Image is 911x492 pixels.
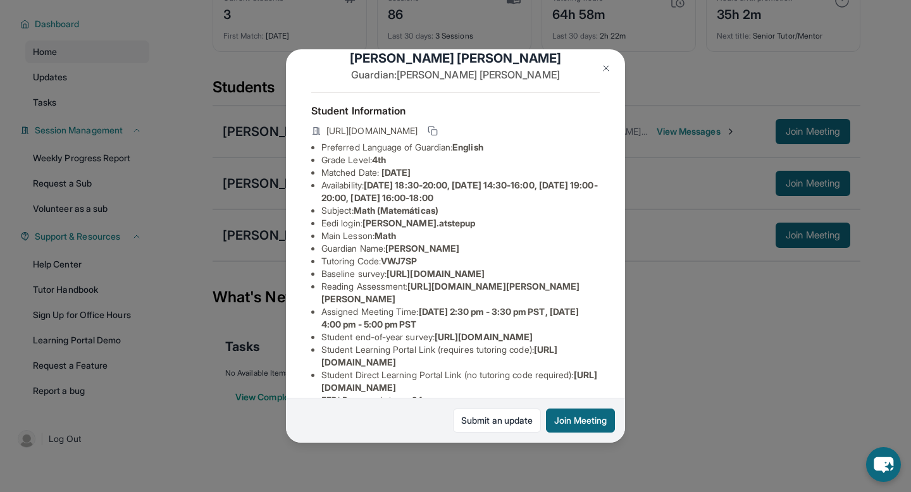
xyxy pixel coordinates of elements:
li: Matched Date: [321,166,600,179]
img: Close Icon [601,63,611,73]
span: [DATE] 2:30 pm - 3:30 pm PST, [DATE] 4:00 pm - 5:00 pm PST [321,306,579,329]
li: Reading Assessment : [321,280,600,305]
li: Guardian Name : [321,242,600,255]
p: Guardian: [PERSON_NAME] [PERSON_NAME] [311,67,600,82]
li: Preferred Language of Guardian: [321,141,600,154]
li: Availability: [321,179,600,204]
button: Copy link [425,123,440,138]
li: Grade Level: [321,154,600,166]
li: Main Lesson : [321,230,600,242]
button: Join Meeting [546,409,615,433]
span: English [452,142,483,152]
span: [URL][DOMAIN_NAME] [387,268,485,279]
h1: [PERSON_NAME] [PERSON_NAME] [311,49,600,67]
span: [DATE] 18:30-20:00, [DATE] 14:30-16:00, [DATE] 19:00-20:00, [DATE] 16:00-18:00 [321,180,598,203]
span: stepup24 [384,395,423,405]
li: Tutoring Code : [321,255,600,268]
span: [DATE] [381,167,411,178]
span: VWJ7SP [381,255,417,266]
button: chat-button [866,447,901,482]
span: Math (Matemáticas) [354,205,438,216]
span: [PERSON_NAME].atstepup [363,218,476,228]
a: Submit an update [453,409,541,433]
span: [PERSON_NAME] [385,243,459,254]
li: Student end-of-year survey : [321,331,600,343]
li: Baseline survey : [321,268,600,280]
li: EEDI Password : [321,394,600,407]
span: [URL][DOMAIN_NAME] [326,125,418,137]
li: Subject : [321,204,600,217]
h4: Student Information [311,103,600,118]
li: Student Direct Learning Portal Link (no tutoring code required) : [321,369,600,394]
span: [URL][DOMAIN_NAME][PERSON_NAME][PERSON_NAME] [321,281,580,304]
li: Assigned Meeting Time : [321,305,600,331]
span: Math [375,230,396,241]
span: 4th [372,154,386,165]
span: [URL][DOMAIN_NAME] [435,331,533,342]
li: Eedi login : [321,217,600,230]
li: Student Learning Portal Link (requires tutoring code) : [321,343,600,369]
